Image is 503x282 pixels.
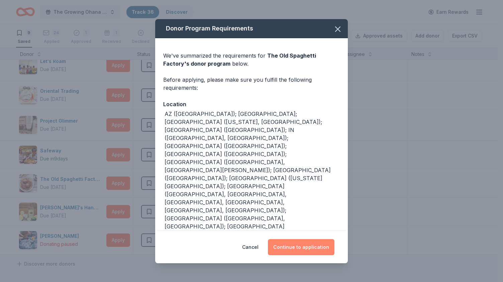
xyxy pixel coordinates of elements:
button: Cancel [242,239,259,255]
div: Before applying, please make sure you fulfill the following requirements: [163,76,340,92]
div: Location [163,100,340,109]
div: We've summarized the requirements for below. [163,52,340,68]
div: AZ ([GEOGRAPHIC_DATA]); [GEOGRAPHIC_DATA]; [GEOGRAPHIC_DATA] ([US_STATE], [GEOGRAPHIC_DATA]); [GE... [165,110,340,246]
button: Continue to application [268,239,334,255]
div: Donor Program Requirements [155,19,348,38]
